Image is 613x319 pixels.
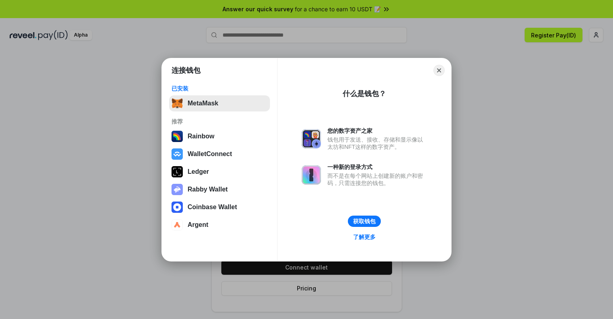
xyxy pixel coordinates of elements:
img: svg+xml,%3Csvg%20xmlns%3D%22http%3A%2F%2Fwww.w3.org%2F2000%2Fsvg%22%20width%3D%2228%22%20height%3... [172,166,183,177]
button: Rabby Wallet [169,181,270,198]
div: 获取钱包 [353,218,376,225]
button: Rainbow [169,128,270,144]
img: svg+xml,%3Csvg%20xmlns%3D%22http%3A%2F%2Fwww.w3.org%2F2000%2Fsvg%22%20fill%3D%22none%22%20viewBox... [302,129,321,148]
img: svg+xml,%3Csvg%20fill%3D%22none%22%20height%3D%2233%22%20viewBox%3D%220%200%2035%2033%22%20width%... [172,98,183,109]
div: 推荐 [172,118,268,125]
div: Rainbow [188,133,215,140]
h1: 连接钱包 [172,66,200,75]
img: svg+xml,%3Csvg%20xmlns%3D%22http%3A%2F%2Fwww.w3.org%2F2000%2Fsvg%22%20fill%3D%22none%22%20viewBox... [172,184,183,195]
div: Ledger [188,168,209,175]
div: 了解更多 [353,233,376,241]
div: Rabby Wallet [188,186,228,193]
button: Close [433,65,445,76]
img: svg+xml,%3Csvg%20width%3D%2228%22%20height%3D%2228%22%20viewBox%3D%220%200%2028%2028%22%20fill%3D... [172,202,183,213]
button: Ledger [169,164,270,180]
div: WalletConnect [188,150,232,158]
a: 了解更多 [348,232,380,242]
div: 您的数字资产之家 [327,127,427,134]
button: WalletConnect [169,146,270,162]
div: MetaMask [188,100,218,107]
img: svg+xml,%3Csvg%20width%3D%2228%22%20height%3D%2228%22%20viewBox%3D%220%200%2028%2028%22%20fill%3D... [172,219,183,231]
div: Argent [188,221,208,228]
img: svg+xml,%3Csvg%20width%3D%2228%22%20height%3D%2228%22%20viewBox%3D%220%200%2028%2028%22%20fill%3D... [172,148,183,160]
img: svg+xml,%3Csvg%20xmlns%3D%22http%3A%2F%2Fwww.w3.org%2F2000%2Fsvg%22%20fill%3D%22none%22%20viewBox... [302,165,321,185]
div: Coinbase Wallet [188,204,237,211]
button: Argent [169,217,270,233]
div: 而不是在每个网站上创建新的账户和密码，只需连接您的钱包。 [327,172,427,187]
img: svg+xml,%3Csvg%20width%3D%22120%22%20height%3D%22120%22%20viewBox%3D%220%200%20120%20120%22%20fil... [172,131,183,142]
div: 什么是钱包？ [343,89,386,99]
button: Coinbase Wallet [169,199,270,215]
div: 已安装 [172,85,268,92]
div: 钱包用于发送、接收、存储和显示像以太坊和NFT这样的数字资产。 [327,136,427,150]
div: 一种新的登录方式 [327,163,427,171]
button: MetaMask [169,95,270,111]
button: 获取钱包 [348,216,381,227]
